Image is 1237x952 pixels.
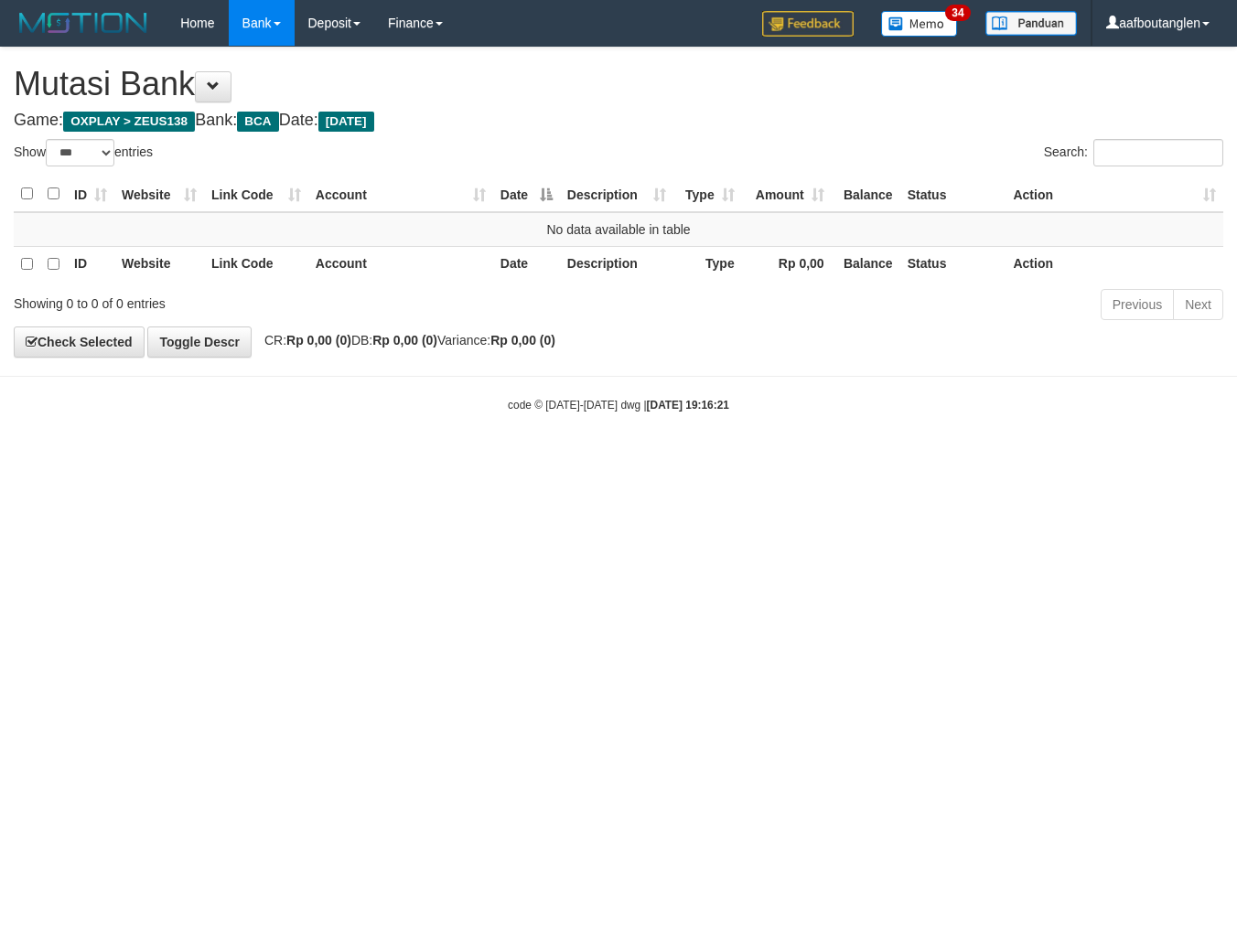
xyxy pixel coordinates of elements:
strong: [DATE] 19:16:21 [647,399,729,412]
span: OXPLAY > ZEUS138 [63,112,195,132]
h1: Mutasi Bank [14,66,1223,102]
select: Showentries [46,139,114,166]
th: Description [560,246,673,282]
th: Status [900,246,1006,282]
th: Account: activate to sort column ascending [308,176,493,212]
input: Search: [1093,139,1223,166]
th: Balance [832,176,900,212]
span: [DATE] [318,112,374,132]
th: Account [308,246,493,282]
th: Date [493,246,560,282]
th: Website: activate to sort column ascending [114,176,204,212]
div: Showing 0 to 0 of 0 entries [14,287,501,313]
th: Rp 0,00 [742,246,832,282]
a: Toggle Descr [147,326,252,358]
img: Button%20Memo.svg [881,11,958,37]
th: Action [1006,246,1223,282]
th: Action: activate to sort column ascending [1006,176,1223,212]
th: Link Code [204,246,308,282]
strong: Rp 0,00 (0) [372,333,437,348]
span: CR: DB: Variance: [255,333,555,348]
img: panduan.png [985,11,1077,36]
th: Balance [832,246,900,282]
small: code © [DATE]-[DATE] dwg | [508,399,729,412]
img: Feedback.jpg [762,11,854,37]
a: Previous [1101,289,1174,320]
th: Type: activate to sort column ascending [673,176,742,212]
h4: Game: Bank: Date: [14,112,1223,130]
strong: Rp 0,00 (0) [490,333,555,348]
a: Check Selected [14,326,145,358]
span: 34 [945,5,970,21]
th: Website [114,246,204,282]
th: Description: activate to sort column ascending [560,176,673,212]
label: Show entries [14,139,153,166]
th: Amount: activate to sort column ascending [742,176,832,212]
label: Search: [1044,139,1223,166]
img: MOTION_logo.png [14,9,153,37]
td: No data available in table [14,212,1223,247]
th: ID [67,246,114,282]
strong: Rp 0,00 (0) [286,333,351,348]
th: Date: activate to sort column descending [493,176,560,212]
th: ID: activate to sort column ascending [67,176,114,212]
a: Next [1173,289,1223,320]
th: Link Code: activate to sort column ascending [204,176,308,212]
th: Type [673,246,742,282]
th: Status [900,176,1006,212]
span: BCA [237,112,278,132]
